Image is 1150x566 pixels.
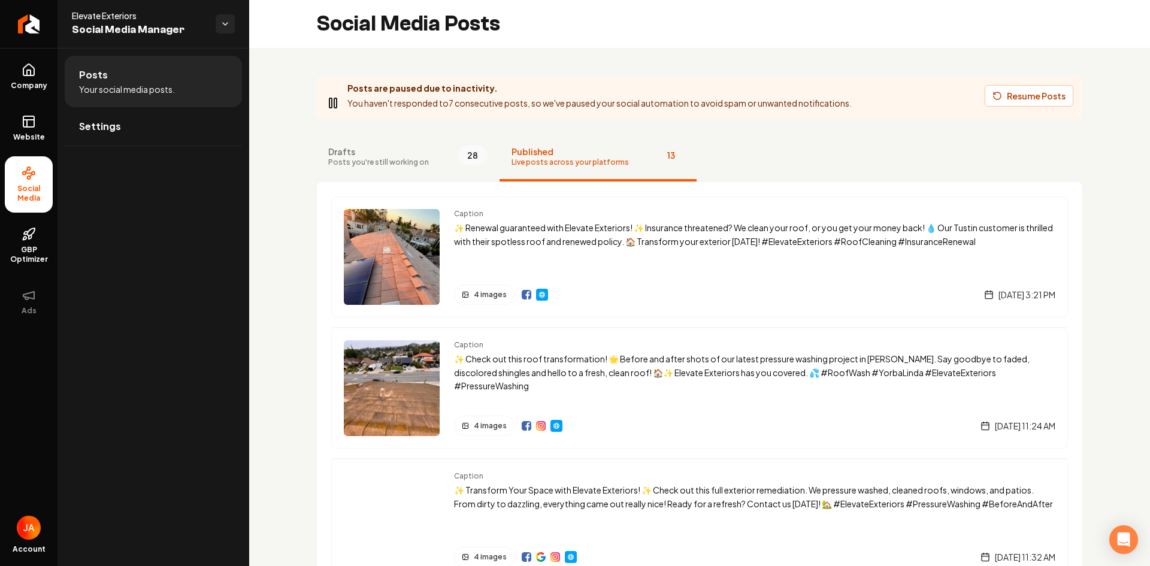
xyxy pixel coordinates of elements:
span: Company [6,81,52,90]
button: PublishedLive posts across your platforms13 [500,134,697,181]
a: View on Instagram [550,552,560,562]
span: Posts you're still working on [328,158,429,167]
strong: Posts are paused due to inactivity. [347,83,498,93]
span: [DATE] 11:32 AM [995,551,1055,563]
button: DraftsPosts you're still working on28 [316,134,500,181]
a: View on Facebook [522,421,531,431]
span: 13 [658,146,685,165]
span: Published [512,146,629,158]
a: View on Instagram [536,421,546,431]
img: Website [566,552,576,562]
img: Facebook [522,290,531,299]
span: GBP Optimizer [5,245,53,264]
a: Website [565,551,577,563]
img: Website [552,421,561,431]
div: Open Intercom Messenger [1109,525,1138,554]
span: Ads [17,306,41,316]
span: 4 images [474,421,507,431]
a: View on Facebook [522,290,531,299]
a: Company [5,53,53,100]
p: ✨ Check out this roof transformation! 🌟 Before and after shots of our latest pressure washing pro... [454,352,1055,393]
img: Facebook [522,421,531,431]
button: Ads [5,279,53,325]
img: Website [537,290,547,299]
span: Account [13,544,46,554]
span: [DATE] 3:21 PM [998,289,1055,301]
img: Post preview [344,340,440,436]
span: Drafts [328,146,429,158]
a: GBP Optimizer [5,217,53,274]
span: Posts [79,68,108,82]
img: Instagram [550,552,560,562]
a: Post previewCaption✨ Renewal guaranteed with Elevate Exteriors! ✨ Insurance threatened? We clean ... [331,196,1068,317]
img: Post preview [344,209,440,305]
h2: Social Media Posts [316,12,500,36]
span: Social Media Manager [72,22,206,38]
nav: Tabs [316,134,1083,181]
img: Rebolt Logo [18,14,40,34]
span: Live posts across your platforms [512,158,629,167]
span: Settings [79,119,121,134]
a: View on Facebook [522,552,531,562]
span: Caption [454,471,1055,481]
span: Your social media posts. [79,83,175,95]
span: Elevate Exteriors [72,10,206,22]
a: Website [5,105,53,152]
img: Google [536,552,546,562]
a: Website [536,289,548,301]
img: Instagram [536,421,546,431]
a: View on Google Business Profile [536,552,546,562]
a: Post previewCaption✨ Check out this roof transformation! 🌟 Before and after shots of our latest p... [331,327,1068,449]
a: Website [550,420,562,432]
span: [DATE] 11:24 AM [995,420,1055,432]
button: Open user button [17,516,41,540]
span: Caption [454,209,1055,219]
span: 4 images [474,290,507,299]
p: ✨ Transform Your Space with Elevate Exteriors! ✨ Check out this full exterior remediation. We pre... [454,483,1055,511]
span: Website [8,132,50,142]
p: You haven't responded to 7 consecutive posts, so we've paused your social automation to avoid spa... [347,96,852,110]
img: Facebook [522,552,531,562]
p: ✨ Renewal guaranteed with Elevate Exteriors! ✨ Insurance threatened? We clean your roof, or you g... [454,221,1055,249]
button: Resume Posts [985,85,1073,107]
span: 28 [458,146,488,165]
a: Settings [65,107,242,146]
span: Caption [454,340,1055,350]
span: 4 images [474,552,507,562]
span: Social Media [5,184,53,203]
img: joziah arroliga [17,516,41,540]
